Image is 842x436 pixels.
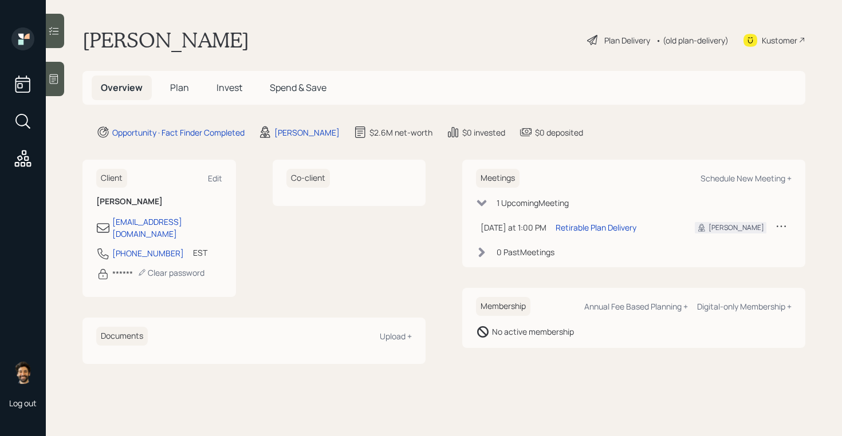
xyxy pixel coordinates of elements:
h6: Client [96,169,127,188]
h6: Membership [476,297,530,316]
div: $0 invested [462,126,505,138]
div: Log out [9,398,37,409]
div: Annual Fee Based Planning + [584,301,688,312]
h6: Meetings [476,169,520,188]
div: Kustomer [762,34,797,46]
div: Opportunity · Fact Finder Completed [112,126,245,138]
span: Invest [217,81,242,94]
div: Retirable Plan Delivery [556,221,636,233]
div: [PERSON_NAME] [709,223,764,233]
div: [PERSON_NAME] [274,126,340,138]
img: eric-schwartz-headshot.png [11,361,34,384]
div: 0 Past Meeting s [497,246,554,258]
span: Spend & Save [270,81,326,94]
div: Edit [208,173,222,184]
div: Plan Delivery [604,34,650,46]
div: Upload + [380,331,412,342]
h6: Documents [96,327,148,346]
div: $2.6M net-worth [369,126,432,138]
h6: [PERSON_NAME] [96,197,222,207]
div: 1 Upcoming Meeting [497,197,569,209]
span: Plan [170,81,189,94]
div: Digital-only Membership + [697,301,792,312]
span: Overview [101,81,143,94]
div: • (old plan-delivery) [656,34,729,46]
div: [DATE] at 1:00 PM [481,221,546,233]
div: Clear password [137,267,204,278]
h6: Co-client [286,169,330,188]
div: $0 deposited [535,126,583,138]
h1: [PERSON_NAME] [82,27,249,53]
div: No active membership [492,326,574,338]
div: [EMAIL_ADDRESS][DOMAIN_NAME] [112,216,222,240]
div: [PHONE_NUMBER] [112,247,184,259]
div: EST [193,247,207,259]
div: Schedule New Meeting + [701,173,792,184]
